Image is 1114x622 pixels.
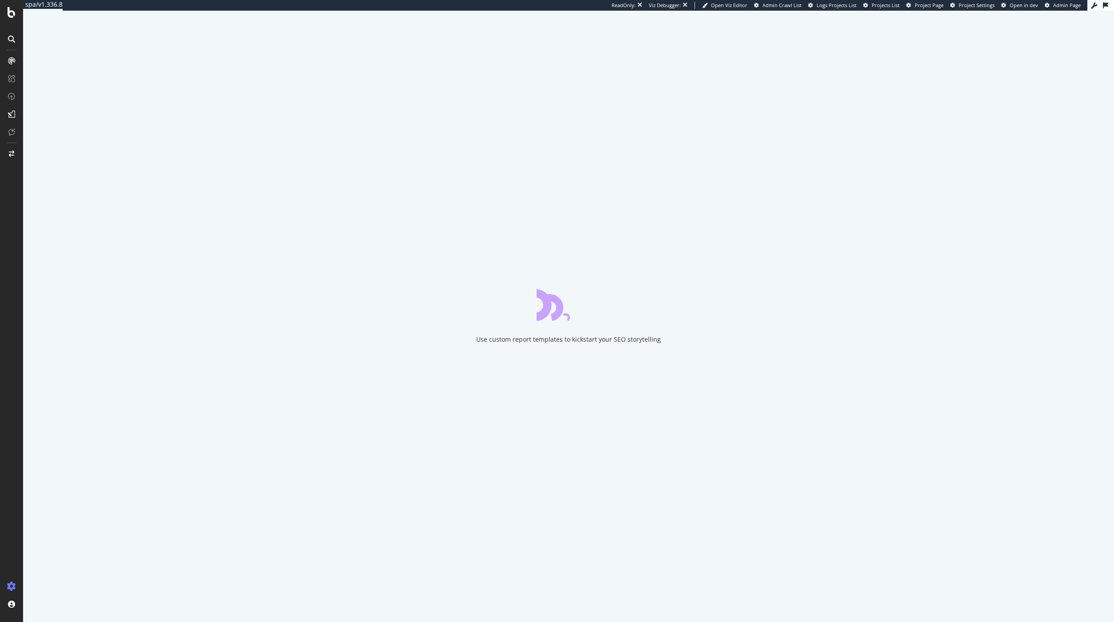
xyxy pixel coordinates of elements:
div: ReadOnly: [612,2,636,9]
a: Open in dev [1001,2,1038,9]
span: Project Page [915,2,944,8]
span: Logs Projects List [817,2,857,8]
a: Admin Page [1045,2,1081,9]
span: Project Settings [959,2,995,8]
a: Open Viz Editor [702,2,747,9]
span: Admin Crawl List [762,2,802,8]
div: animation [537,289,600,321]
a: Logs Projects List [808,2,857,9]
a: Project Page [906,2,944,9]
div: Use custom report templates to kickstart your SEO storytelling [476,335,661,344]
a: Project Settings [950,2,995,9]
a: Admin Crawl List [754,2,802,9]
a: Projects List [863,2,900,9]
div: Viz Debugger: [649,2,681,9]
span: Admin Page [1053,2,1081,8]
span: Open Viz Editor [711,2,747,8]
span: Open in dev [1010,2,1038,8]
span: Projects List [872,2,900,8]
